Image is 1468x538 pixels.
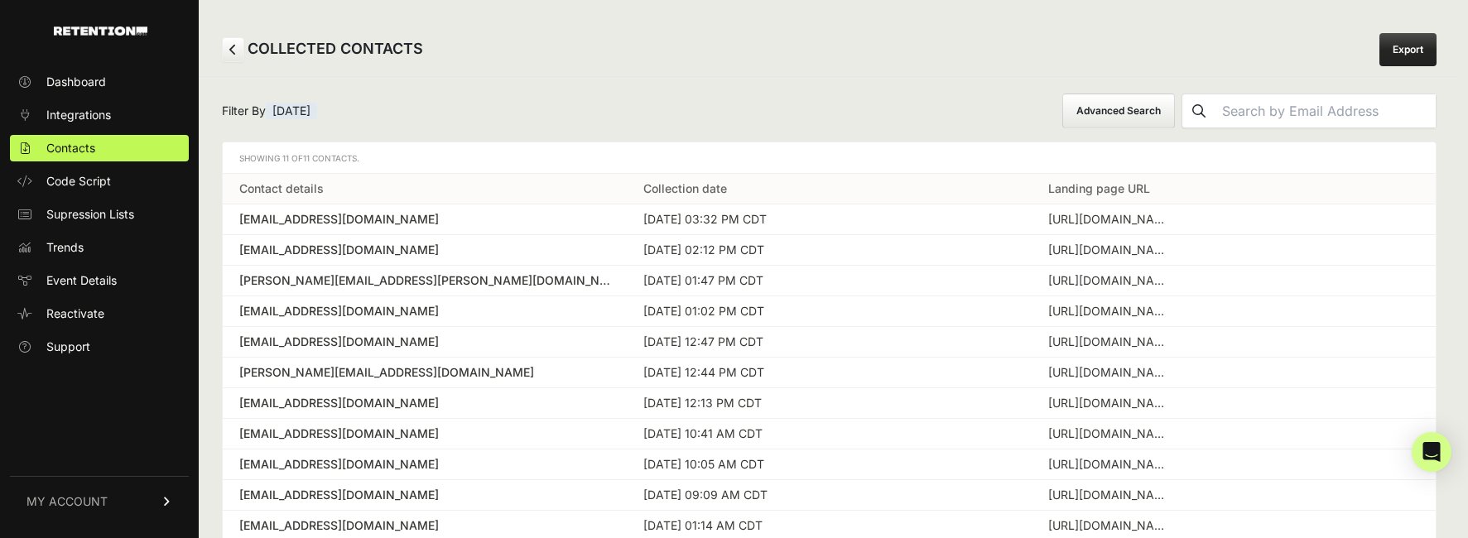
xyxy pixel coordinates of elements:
a: Dashboard [10,69,189,95]
div: https://irsprob.com/about-us/ [1048,487,1172,503]
a: [EMAIL_ADDRESS][DOMAIN_NAME] [239,242,610,258]
td: [DATE] 10:05 AM CDT [627,449,1031,480]
a: Contacts [10,135,189,161]
a: Export [1379,33,1437,66]
td: [DATE] 12:13 PM CDT [627,388,1031,419]
span: Trends [46,239,84,256]
a: [PERSON_NAME][EMAIL_ADDRESS][PERSON_NAME][DOMAIN_NAME] [239,272,610,289]
a: [EMAIL_ADDRESS][DOMAIN_NAME] [239,487,610,503]
span: Filter By [222,103,317,119]
input: Search by Email Address [1215,94,1436,127]
a: Support [10,334,189,360]
a: [PERSON_NAME][EMAIL_ADDRESS][DOMAIN_NAME] [239,364,610,381]
a: [EMAIL_ADDRESS][DOMAIN_NAME] [239,211,610,228]
button: Advanced Search [1062,94,1175,128]
td: [DATE] 12:47 PM CDT [627,327,1031,358]
div: https://tax.irsprob.com/?utm_medium=adwords&utm_campaign=&utm_source=&utm_content=&gad_source=2&g... [1048,456,1172,473]
div: https://irsprob.com/ [1048,272,1172,289]
span: MY ACCOUNT [26,493,108,510]
h2: COLLECTED CONTACTS [222,37,423,62]
div: https://irsprob.clickfunnels.com/2025-oic-optin-415025721753357164602?utm_medium=adwords&utm_camp... [1048,211,1172,228]
span: Event Details [46,272,117,289]
span: Showing 11 of [239,153,359,163]
div: Open Intercom Messenger [1412,432,1451,472]
div: https://irsprob.com/2025/09/16/1099-filing-rules-2025/ [1048,395,1172,411]
div: https://irsprob.com/reviews/?utm_medium=adwords&utm_campaign=&utm_source=&utm_content=&gad_source... [1048,364,1172,381]
td: [DATE] 09:09 AM CDT [627,480,1031,511]
div: https://irsprob.com/about-us/?utm_medium=adwords&utm_campaign=&utm_source=&utm_content=&gad_sourc... [1048,517,1172,534]
a: Supression Lists [10,201,189,228]
span: Supression Lists [46,206,134,223]
span: Code Script [46,173,111,190]
div: https://tax.irsprob.com/?utm_medium=adwords&utm_campaign=&utm_source=&utm_content=&gad_source=2&g... [1048,242,1172,258]
span: Support [46,339,90,355]
a: Trends [10,234,189,261]
span: Contacts [46,140,95,156]
a: [EMAIL_ADDRESS][DOMAIN_NAME] [239,395,610,411]
a: Landing page URL [1048,181,1150,195]
span: Integrations [46,107,111,123]
a: Event Details [10,267,189,294]
div: https://irsprob.com/2025/09/16/1099-filing-rules-2025/ [1048,425,1172,442]
span: Dashboard [46,74,106,90]
img: Retention.com [54,26,147,36]
td: [DATE] 01:47 PM CDT [627,266,1031,296]
td: [DATE] 12:44 PM CDT [627,358,1031,388]
td: [DATE] 01:02 PM CDT [627,296,1031,327]
a: Collection date [643,181,727,195]
a: Reactivate [10,300,189,327]
a: [EMAIL_ADDRESS][DOMAIN_NAME] [239,303,610,319]
a: MY ACCOUNT [10,476,189,526]
td: [DATE] 03:32 PM CDT [627,204,1031,235]
a: Contact details [239,181,324,195]
span: 11 Contacts. [303,153,359,163]
span: [DATE] [266,103,317,119]
a: [EMAIL_ADDRESS][DOMAIN_NAME] [239,425,610,442]
a: [EMAIL_ADDRESS][DOMAIN_NAME] [239,334,610,350]
div: https://irsprob.com/2025/09/16/1099-filing-rules-2025/ [1048,303,1172,319]
a: Code Script [10,168,189,195]
td: [DATE] 10:41 AM CDT [627,419,1031,449]
a: [EMAIL_ADDRESS][DOMAIN_NAME] [239,517,610,534]
div: https://irsprob.com/2025/09/16/1099-filing-rules-2025/ [1048,334,1172,350]
td: [DATE] 02:12 PM CDT [627,235,1031,266]
a: [EMAIL_ADDRESS][DOMAIN_NAME] [239,456,610,473]
span: Reactivate [46,305,104,322]
a: Integrations [10,102,189,128]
